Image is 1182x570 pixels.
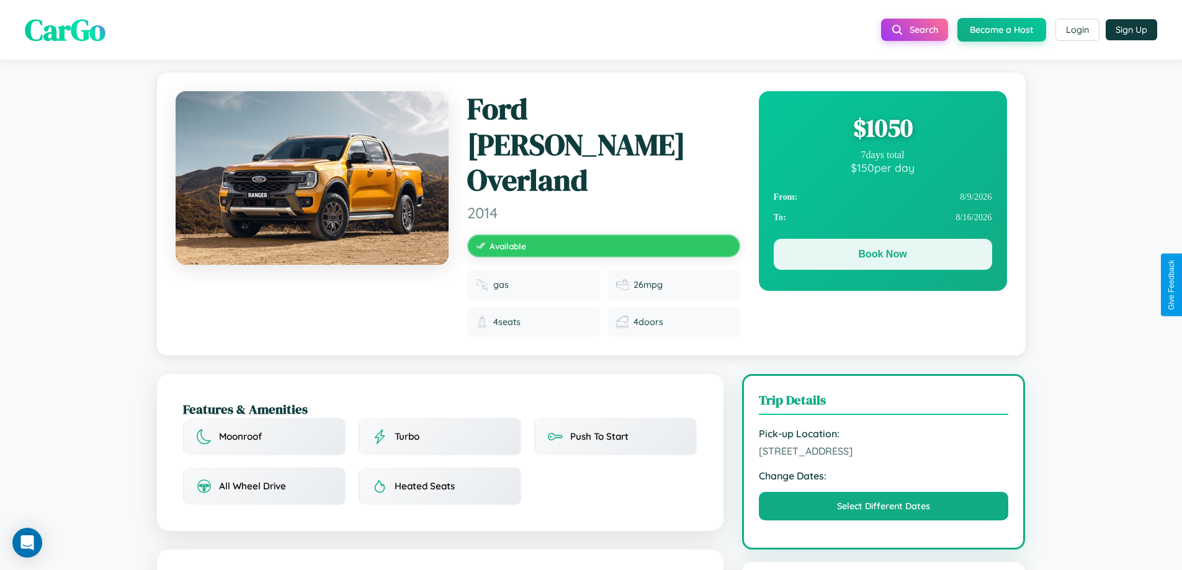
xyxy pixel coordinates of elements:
[774,212,786,223] strong: To:
[774,187,992,207] div: 8 / 9 / 2026
[1167,260,1176,310] div: Give Feedback
[25,9,105,50] span: CarGo
[493,316,521,327] span: 4 seats
[490,241,526,251] span: Available
[774,192,798,202] strong: From:
[759,391,1009,415] h3: Trip Details
[493,279,509,290] span: gas
[774,149,992,161] div: 7 days total
[759,445,1009,457] span: [STREET_ADDRESS]
[634,316,663,327] span: 4 doors
[570,430,629,442] span: Push To Start
[219,430,262,442] span: Moonroof
[12,528,42,558] div: Open Intercom Messenger
[881,19,948,41] button: Search
[1055,19,1099,41] button: Login
[219,480,286,492] span: All Wheel Drive
[395,430,419,442] span: Turbo
[957,18,1046,42] button: Become a Host
[467,203,740,222] span: 2014
[616,316,629,328] img: Doors
[395,480,455,492] span: Heated Seats
[759,427,1009,440] strong: Pick-up Location:
[774,207,992,228] div: 8 / 16 / 2026
[759,492,1009,520] button: Select Different Dates
[476,316,488,328] img: Seats
[1106,19,1157,40] button: Sign Up
[476,278,488,291] img: Fuel type
[910,24,938,35] span: Search
[759,470,1009,482] strong: Change Dates:
[176,91,449,265] img: Ford Lyford Overland 2014
[774,111,992,145] div: $ 1050
[634,279,663,290] span: 26 mpg
[774,161,992,174] div: $ 150 per day
[616,278,629,291] img: Fuel efficiency
[183,400,697,418] h2: Features & Amenities
[467,91,740,198] h1: Ford [PERSON_NAME] Overland
[774,239,992,270] button: Book Now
